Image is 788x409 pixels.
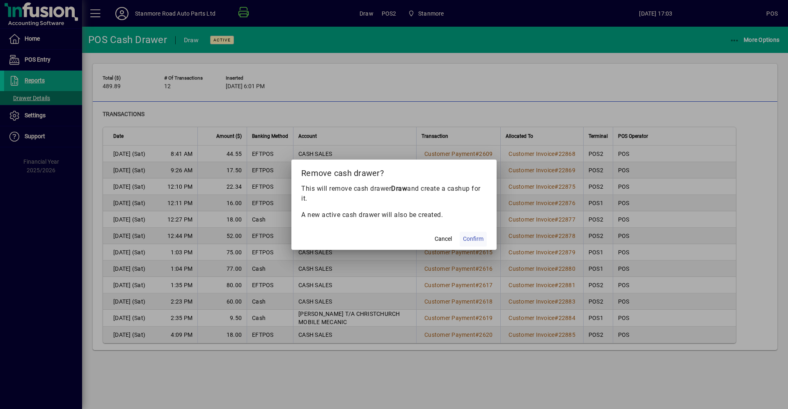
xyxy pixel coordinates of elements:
[391,185,407,192] b: Draw
[460,232,487,247] button: Confirm
[435,235,452,243] span: Cancel
[291,160,497,183] h2: Remove cash drawer?
[301,184,487,203] p: This will remove cash drawer and create a cashup for it.
[301,210,487,220] p: A new active cash drawer will also be created.
[463,235,483,243] span: Confirm
[430,232,456,247] button: Cancel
